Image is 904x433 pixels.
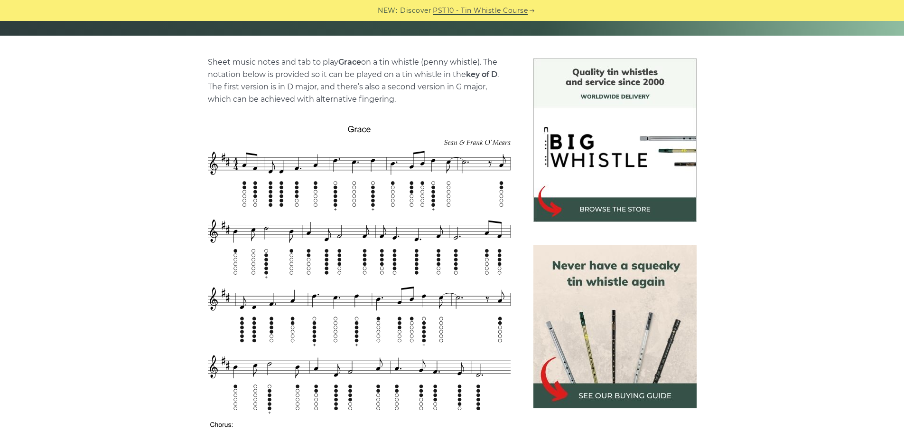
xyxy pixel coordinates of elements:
[208,56,511,106] p: Sheet music notes and tab to play on a tin whistle (penny whistle). The notation below is provide...
[533,245,697,408] img: tin whistle buying guide
[533,58,697,222] img: BigWhistle Tin Whistle Store
[433,5,528,16] a: PST10 - Tin Whistle Course
[378,5,397,16] span: NEW:
[400,5,431,16] span: Discover
[466,70,497,79] strong: key of D
[338,58,361,67] strong: Grace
